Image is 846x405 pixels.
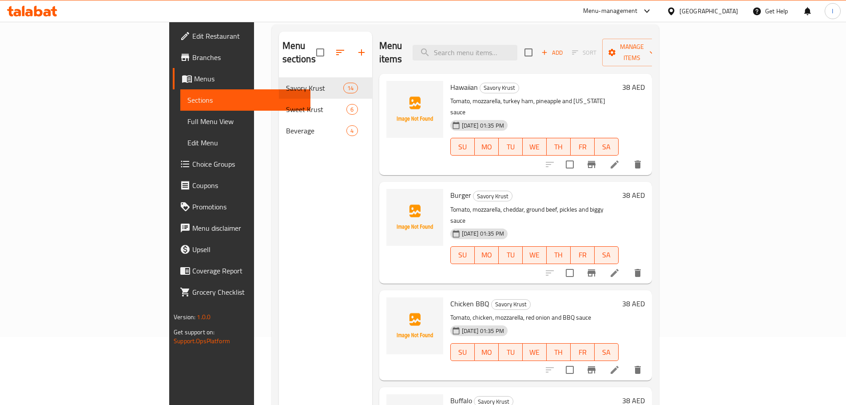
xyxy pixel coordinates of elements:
[598,249,615,261] span: SA
[450,312,619,323] p: Tomato, chicken, mozzarella, red onion and BBQ sauce
[571,138,595,156] button: FR
[473,191,512,201] span: Savory Krust
[499,138,523,156] button: TU
[523,246,547,264] button: WE
[192,201,303,212] span: Promotions
[560,155,579,174] span: Select to update
[502,346,519,359] span: TU
[480,83,519,93] span: Savory Krust
[450,297,489,310] span: Chicken BBQ
[595,343,619,361] button: SA
[458,229,508,238] span: [DATE] 01:35 PM
[450,246,475,264] button: SU
[174,311,195,323] span: Version:
[598,140,615,153] span: SA
[346,125,357,136] div: items
[173,25,310,47] a: Edit Restaurant
[346,104,357,115] div: items
[386,297,443,354] img: Chicken BBQ
[454,140,471,153] span: SU
[351,42,372,63] button: Add section
[173,196,310,217] a: Promotions
[602,39,662,66] button: Manage items
[187,116,303,127] span: Full Menu View
[560,264,579,282] span: Select to update
[454,346,471,359] span: SU
[286,125,347,136] span: Beverage
[538,46,566,60] span: Add item
[478,249,495,261] span: MO
[192,244,303,255] span: Upsell
[547,343,571,361] button: TH
[560,361,579,379] span: Select to update
[679,6,738,16] div: [GEOGRAPHIC_DATA]
[450,343,475,361] button: SU
[279,74,372,145] nav: Menu sections
[547,246,571,264] button: TH
[192,31,303,41] span: Edit Restaurant
[173,175,310,196] a: Coupons
[173,217,310,239] a: Menu disclaimer
[475,138,499,156] button: MO
[574,249,591,261] span: FR
[609,41,655,64] span: Manage items
[566,46,602,60] span: Select section first
[571,343,595,361] button: FR
[492,299,530,309] span: Savory Krust
[609,268,620,278] a: Edit menu item
[454,249,471,261] span: SU
[450,204,619,226] p: Tomato, mozzarella, cheddar, ground beef, pickles and biggy sauce
[386,81,443,138] img: Hawaiian
[279,120,372,141] div: Beverage4
[458,121,508,130] span: [DATE] 01:35 PM
[523,138,547,156] button: WE
[173,260,310,281] a: Coverage Report
[627,359,648,381] button: delete
[180,111,310,132] a: Full Menu View
[180,89,310,111] a: Sections
[538,46,566,60] button: Add
[491,299,531,310] div: Savory Krust
[192,265,303,276] span: Coverage Report
[311,43,330,62] span: Select all sections
[197,311,211,323] span: 1.0.0
[450,80,478,94] span: Hawaiian
[622,297,645,310] h6: 38 AED
[581,154,602,175] button: Branch-specific-item
[173,68,310,89] a: Menus
[550,249,567,261] span: TH
[526,140,543,153] span: WE
[526,249,543,261] span: WE
[386,189,443,246] img: Burger
[547,138,571,156] button: TH
[286,83,344,93] span: Savory Krust
[187,95,303,105] span: Sections
[622,189,645,201] h6: 38 AED
[475,246,499,264] button: MO
[192,180,303,191] span: Coupons
[581,262,602,284] button: Branch-specific-item
[194,73,303,84] span: Menus
[502,249,519,261] span: TU
[571,246,595,264] button: FR
[450,188,471,202] span: Burger
[192,52,303,63] span: Branches
[581,359,602,381] button: Branch-specific-item
[478,346,495,359] span: MO
[540,48,564,58] span: Add
[627,154,648,175] button: delete
[173,239,310,260] a: Upsell
[286,104,347,115] span: Sweet Krust
[330,42,351,63] span: Sort sections
[174,335,230,347] a: Support.OpsPlatform
[173,153,310,175] a: Choice Groups
[609,365,620,375] a: Edit menu item
[347,105,357,114] span: 6
[523,343,547,361] button: WE
[550,140,567,153] span: TH
[413,45,517,60] input: search
[574,140,591,153] span: FR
